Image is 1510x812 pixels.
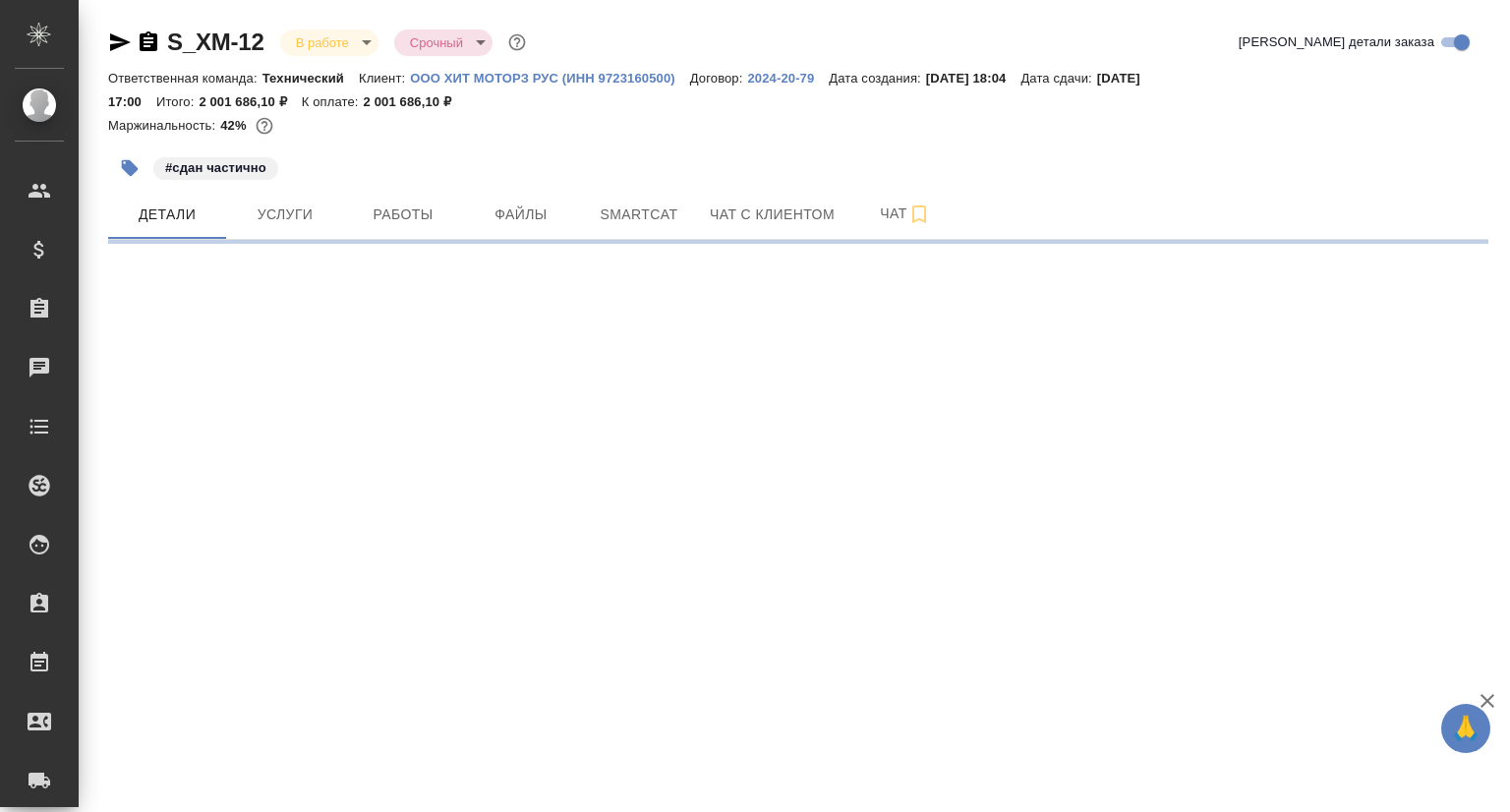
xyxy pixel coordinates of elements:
button: Доп статусы указывают на важность/срочность заказа [504,29,530,55]
p: ООО ХИТ МОТОРЗ РУС (ИНН 9723160500) [410,71,690,86]
a: S_XM-12 [167,29,264,55]
p: 2 001 686,10 ₽ [364,94,466,109]
span: Файлы [474,203,568,227]
p: Договор: [690,71,748,86]
p: #сдан частично [165,158,266,178]
span: Чат [858,202,953,226]
div: В работе [394,29,493,56]
span: 🙏 [1449,708,1482,749]
p: Ответственная команда: [108,71,262,86]
span: сдан частично [151,158,280,175]
button: 🙏 [1441,704,1490,753]
button: Скопировать ссылку [137,30,160,54]
p: Технический [262,71,359,86]
div: В работе [280,29,378,56]
span: [PERSON_NAME] детали заказа [1239,32,1434,52]
p: Дата сдачи: [1020,71,1096,86]
p: [DATE] 18:04 [926,71,1021,86]
span: Smartcat [592,203,686,227]
button: 968377.23 RUB; [252,113,277,139]
button: Добавить тэг [108,146,151,190]
a: ООО ХИТ МОТОРЗ РУС (ИНН 9723160500) [410,69,690,86]
span: Работы [356,203,450,227]
a: 2024-20-79 [747,69,829,86]
p: Клиент: [359,71,410,86]
span: Услуги [238,203,332,227]
button: Скопировать ссылку для ЯМессенджера [108,30,132,54]
p: 2024-20-79 [747,71,829,86]
svg: Подписаться [907,203,931,226]
button: Срочный [404,34,469,51]
p: К оплате: [302,94,364,109]
p: Маржинальность: [108,118,220,133]
p: Дата создания: [829,71,925,86]
p: 2 001 686,10 ₽ [199,94,301,109]
p: 42% [220,118,251,133]
p: Итого: [156,94,199,109]
span: Детали [120,203,214,227]
span: Чат с клиентом [710,203,835,227]
button: В работе [290,34,355,51]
